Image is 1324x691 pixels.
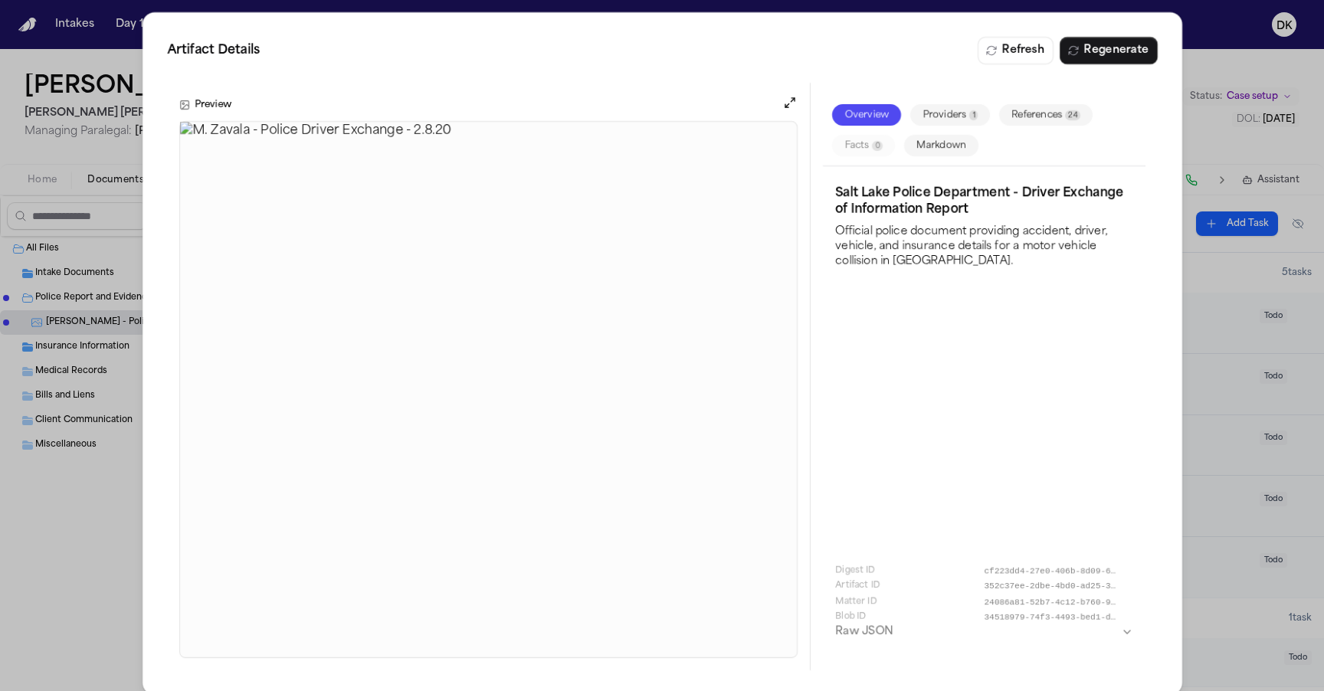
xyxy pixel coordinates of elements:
button: Raw JSON [835,624,1132,640]
span: Matter ID [835,596,877,609]
button: Open preview [782,95,798,110]
p: Official police document providing accident, driver, vehicle, and insurance details for a motor v... [835,221,1132,269]
span: 0 [872,141,883,151]
button: 352c37ee-2dbe-4bd0-ad25-3eeaafb1dd5e [984,580,1132,593]
span: cf223dd4-27e0-406b-8d09-61ec1069c140 [984,565,1117,578]
button: 24086a81-52b7-4c12-b760-918489716981 [984,596,1132,609]
span: Digest ID [835,565,875,578]
button: Refresh Digest [977,37,1053,64]
button: Overview [832,104,901,126]
h3: Preview [195,99,231,111]
span: Blob ID [835,611,866,624]
span: 24 [1065,110,1080,120]
button: Regenerate Digest [1059,37,1157,64]
span: 34518979-74f3-4493-bed1-d90a374a829d [984,611,1117,624]
span: 1 [969,110,978,120]
button: Open preview [782,95,798,115]
h3: Salt Lake Police Department - Driver Exchange of Information Report [835,185,1132,218]
button: cf223dd4-27e0-406b-8d09-61ec1069c140 [984,565,1132,578]
button: References24 [999,104,1093,126]
button: Facts0 [832,135,895,156]
span: Artifact Details [167,41,260,60]
button: Providers1 [910,104,990,126]
span: 352c37ee-2dbe-4bd0-ad25-3eeaafb1dd5e [984,580,1117,593]
h3: Raw JSON [835,624,893,640]
button: Markdown [904,135,978,156]
span: Artifact ID [835,580,880,593]
span: 24086a81-52b7-4c12-b760-918489716981 [984,596,1117,609]
button: 34518979-74f3-4493-bed1-d90a374a829d [984,611,1132,624]
img: M. Zavala - Police Driver Exchange - 2.8.20 [180,122,797,657]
